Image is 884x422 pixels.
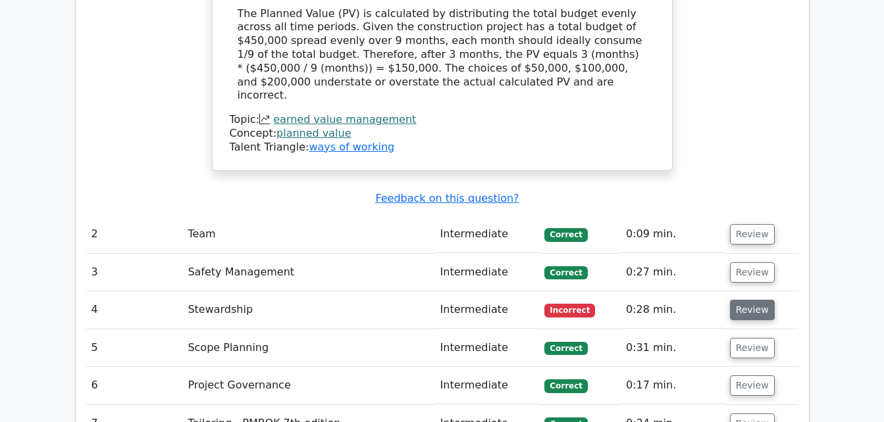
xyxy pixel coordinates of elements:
a: earned value management [273,113,416,126]
span: Correct [544,342,587,355]
div: Talent Triangle: [230,113,655,154]
td: 6 [86,367,183,404]
td: Intermediate [435,291,540,329]
td: Intermediate [435,367,540,404]
td: Project Governance [182,367,434,404]
span: Correct [544,379,587,392]
div: The Planned Value (PV) is calculated by distributing the total budget evenly across all time peri... [238,7,647,103]
button: Review [730,262,775,283]
span: Incorrect [544,304,595,317]
div: Topic: [230,113,655,127]
button: Review [730,375,775,396]
td: 0:28 min. [621,291,725,329]
td: Team [182,216,434,253]
button: Review [730,300,775,320]
span: Correct [544,228,587,241]
a: Feedback on this question? [375,192,519,204]
a: ways of working [309,141,394,153]
td: 0:31 min. [621,329,725,367]
td: Intermediate [435,254,540,291]
td: 0:27 min. [621,254,725,291]
td: 0:17 min. [621,367,725,404]
td: Intermediate [435,329,540,367]
a: planned value [276,127,351,139]
td: 2 [86,216,183,253]
button: Review [730,224,775,245]
span: Correct [544,266,587,279]
td: Safety Management [182,254,434,291]
button: Review [730,338,775,358]
td: Intermediate [435,216,540,253]
td: Scope Planning [182,329,434,367]
div: Concept: [230,127,655,141]
td: 4 [86,291,183,329]
td: 5 [86,329,183,367]
td: 0:09 min. [621,216,725,253]
td: Stewardship [182,291,434,329]
td: 3 [86,254,183,291]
